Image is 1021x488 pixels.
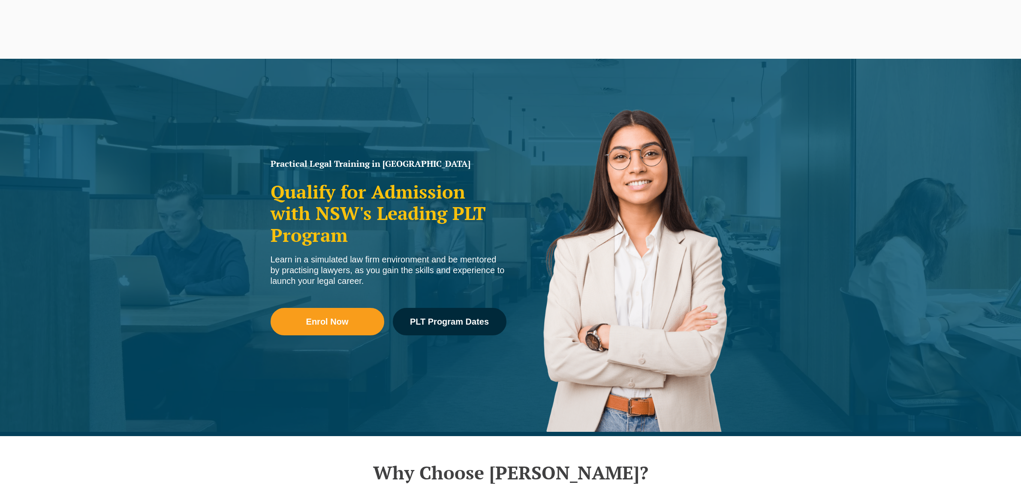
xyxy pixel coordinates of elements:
[393,308,506,335] a: PLT Program Dates
[410,317,489,326] span: PLT Program Dates
[271,308,384,335] a: Enrol Now
[271,254,506,286] div: Learn in a simulated law firm environment and be mentored by practising lawyers, as you gain the ...
[266,462,755,483] h2: Why Choose [PERSON_NAME]?
[306,317,349,326] span: Enrol Now
[271,160,506,168] h1: Practical Legal Training in [GEOGRAPHIC_DATA]
[271,181,506,246] h2: Qualify for Admission with NSW's Leading PLT Program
